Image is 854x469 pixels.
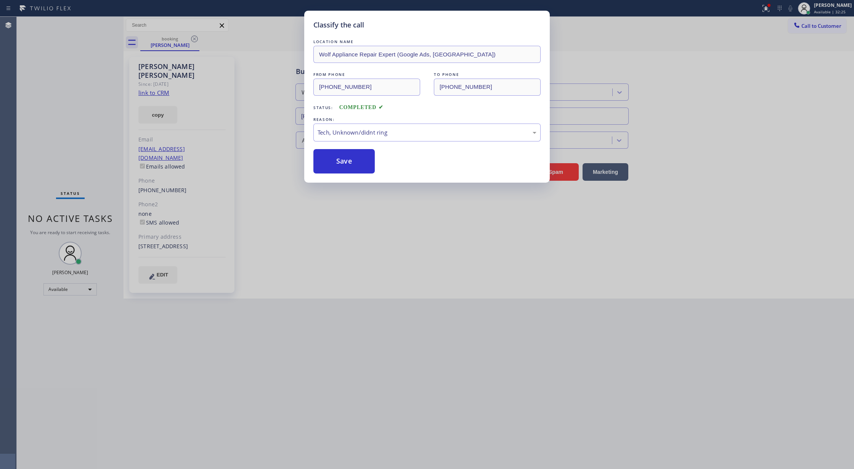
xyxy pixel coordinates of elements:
input: From phone [313,79,420,96]
h5: Classify the call [313,20,364,30]
div: Tech, Unknown/didnt ring [318,128,536,137]
button: Save [313,149,375,173]
div: TO PHONE [434,71,541,79]
span: Status: [313,105,333,110]
div: REASON: [313,116,541,124]
div: LOCATION NAME [313,38,541,46]
input: To phone [434,79,541,96]
div: FROM PHONE [313,71,420,79]
span: COMPLETED [339,104,384,110]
